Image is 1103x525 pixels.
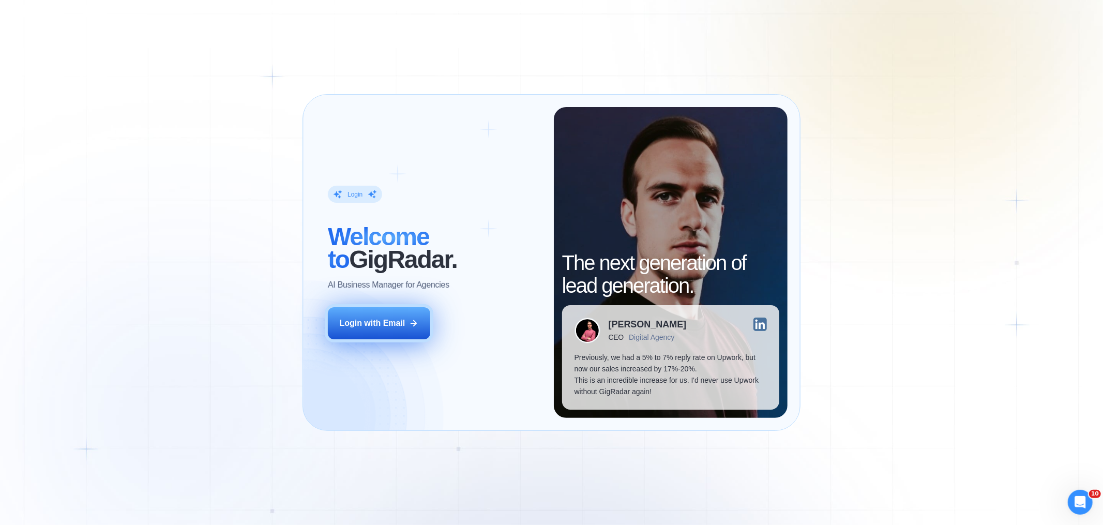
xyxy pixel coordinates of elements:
[575,352,767,397] p: Previously, we had a 5% to 7% reply rate on Upwork, but now our sales increased by 17%-20%. This ...
[347,190,362,199] div: Login
[328,226,541,271] h2: ‍ GigRadar.
[609,333,624,341] div: CEO
[629,333,674,341] div: Digital Agency
[1089,490,1101,498] span: 10
[340,318,405,329] div: Login with Email
[328,223,429,273] span: Welcome to
[609,320,687,329] div: [PERSON_NAME]
[328,279,449,291] p: AI Business Manager for Agencies
[328,307,430,339] button: Login with Email
[1068,490,1093,515] iframe: Intercom live chat
[562,251,779,297] h2: The next generation of lead generation.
